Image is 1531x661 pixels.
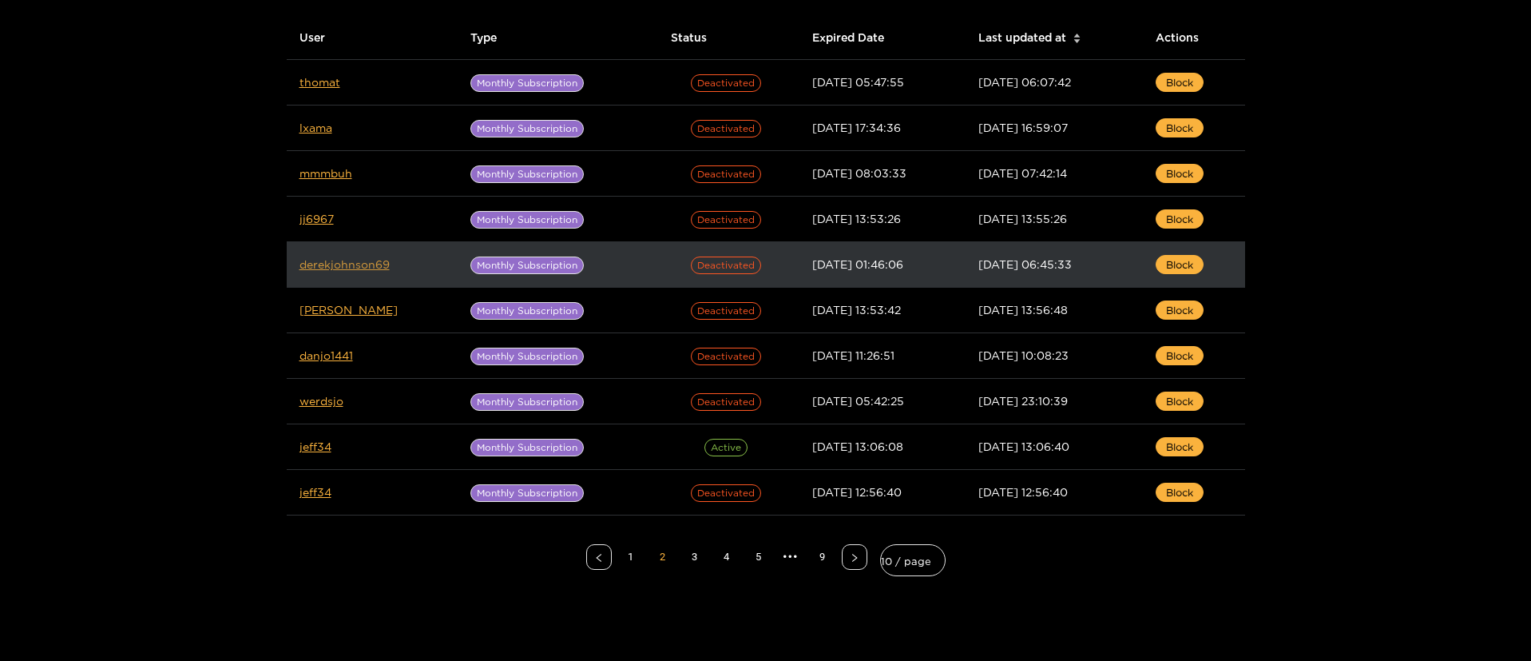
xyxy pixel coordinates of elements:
button: Block [1156,209,1204,229]
li: Next Page [842,544,867,570]
span: caret-down [1073,37,1081,46]
a: werdsjo [299,395,343,407]
a: 9 [811,545,835,569]
a: thomat [299,76,340,88]
span: [DATE] 13:53:26 [812,213,901,225]
li: Next 5 Pages [778,544,803,570]
span: Block [1166,302,1193,318]
span: ••• [778,544,803,570]
a: mmmbuh [299,167,352,179]
span: Block [1166,257,1193,273]
span: [DATE] 06:07:42 [978,76,1071,88]
a: danjo1441 [299,349,353,361]
span: [DATE] 07:42:14 [978,167,1067,179]
span: Deactivated [691,484,761,502]
th: Status [658,16,799,60]
span: Monthly Subscription [470,257,584,274]
button: Block [1156,346,1204,365]
span: Monthly Subscription [470,211,584,229]
span: Deactivated [691,120,761,137]
span: [DATE] 13:55:26 [978,213,1067,225]
span: Block [1166,348,1193,364]
span: [DATE] 13:56:48 [978,304,1068,316]
button: Block [1156,255,1204,274]
span: right [850,553,859,563]
li: 4 [714,544,740,570]
th: Actions [1143,16,1244,60]
a: jeff34 [299,486,331,498]
a: 5 [747,545,771,569]
span: Deactivated [691,302,761,320]
span: Monthly Subscription [470,484,584,502]
span: Monthly Subscription [470,439,584,456]
th: Expired Date [799,16,965,60]
button: Block [1156,483,1204,502]
span: [DATE] 13:06:40 [978,440,1069,452]
span: [DATE] 23:10:39 [978,395,1068,407]
span: [DATE] 05:42:25 [812,395,904,407]
span: [DATE] 12:56:40 [978,486,1068,498]
span: [DATE] 13:06:08 [812,440,903,452]
span: [DATE] 11:26:51 [812,349,894,361]
span: Monthly Subscription [470,393,584,411]
th: User [287,16,458,60]
span: 10 / page [881,549,945,571]
span: left [594,553,604,563]
button: Block [1156,437,1204,456]
span: [DATE] 13:53:42 [812,304,901,316]
span: [DATE] 08:03:33 [812,167,906,179]
span: Block [1166,120,1193,136]
span: Deactivated [691,165,761,183]
span: Monthly Subscription [470,120,584,137]
button: right [842,544,867,570]
a: 3 [683,545,707,569]
span: [DATE] 12:56:40 [812,486,902,498]
span: Last updated at [978,29,1066,46]
span: [DATE] 17:34:36 [812,121,901,133]
span: Monthly Subscription [470,165,584,183]
span: Deactivated [691,211,761,229]
span: Monthly Subscription [470,74,584,92]
span: Block [1166,439,1193,455]
a: lxama [299,121,332,133]
span: [DATE] 01:46:06 [812,258,903,270]
span: Deactivated [691,393,761,411]
a: jeff34 [299,440,331,452]
span: [DATE] 06:45:33 [978,258,1072,270]
span: Block [1166,393,1193,409]
a: 1 [619,545,643,569]
li: Previous Page [586,544,612,570]
th: Type [458,16,659,60]
li: 9 [810,544,835,570]
span: Block [1166,74,1193,90]
button: Block [1156,73,1204,92]
span: Monthly Subscription [470,302,584,320]
span: Active [704,439,748,456]
span: caret-up [1073,31,1081,40]
li: 1 [618,544,644,570]
button: left [586,544,612,570]
span: Block [1166,211,1193,227]
span: Deactivated [691,257,761,274]
li: 3 [682,544,708,570]
li: 2 [650,544,676,570]
span: Monthly Subscription [470,348,584,365]
button: Block [1156,301,1204,320]
span: [DATE] 10:08:23 [978,349,1069,361]
button: Block [1156,164,1204,183]
span: [DATE] 05:47:55 [812,76,904,88]
a: 2 [651,545,675,569]
span: [DATE] 16:59:07 [978,121,1068,133]
a: derekjohnson69 [299,258,390,270]
span: Block [1166,165,1193,181]
span: Deactivated [691,348,761,365]
a: [PERSON_NAME] [299,304,398,316]
a: 4 [715,545,739,569]
span: Deactivated [691,74,761,92]
button: Block [1156,118,1204,137]
button: Block [1156,392,1204,411]
li: 5 [746,544,771,570]
a: jj6967 [299,213,334,225]
span: Block [1166,484,1193,500]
